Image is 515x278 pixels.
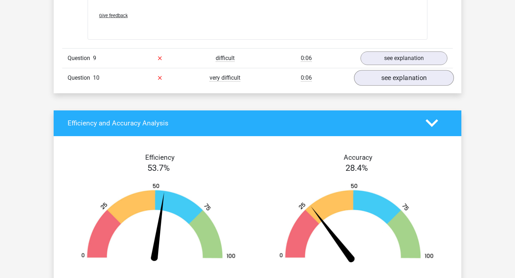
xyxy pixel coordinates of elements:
a: see explanation [354,70,454,86]
span: 10 [93,74,99,81]
span: 9 [93,55,96,61]
span: very difficult [210,74,240,81]
span: difficult [216,55,235,62]
span: Question [68,74,93,82]
span: 0:06 [301,74,312,81]
h4: Efficiency [68,153,252,162]
span: 28.4% [345,163,368,173]
h4: Efficiency and Accuracy Analysis [68,119,415,127]
span: 53.7% [147,163,170,173]
h4: Accuracy [266,153,450,162]
img: 54.bc719eb2b1d5.png [70,183,247,265]
img: 28.7d4f644ce88e.png [268,183,445,265]
span: Give feedback [99,13,128,18]
span: Question [68,54,93,63]
span: 0:06 [301,55,312,62]
a: see explanation [360,51,447,65]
